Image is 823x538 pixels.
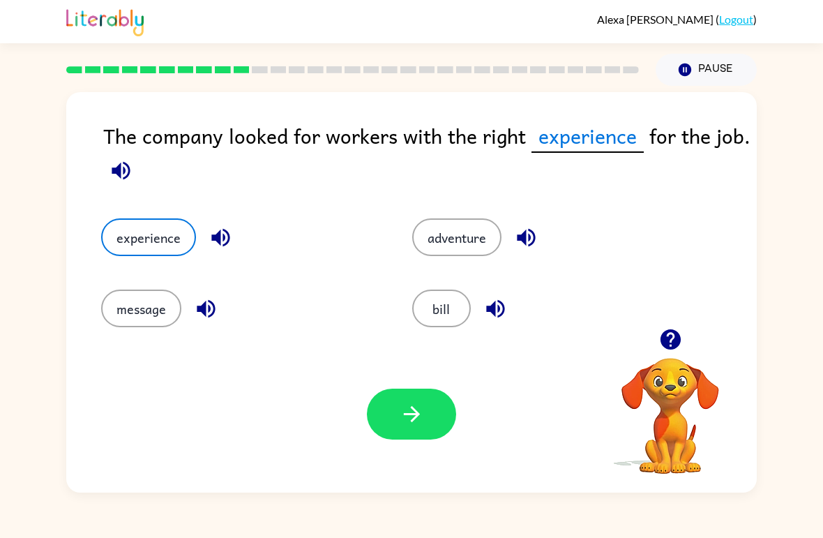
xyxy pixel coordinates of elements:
button: Pause [656,54,757,86]
button: experience [101,218,196,256]
button: bill [412,290,471,327]
button: message [101,290,181,327]
img: Literably [66,6,144,36]
div: The company looked for workers with the right for the job. [103,120,757,190]
span: experience [531,120,644,153]
div: ( ) [597,13,757,26]
video: Your browser must support playing .mp4 files to use Literably. Please try using another browser. [601,336,740,476]
button: adventure [412,218,501,256]
span: Alexa [PERSON_NAME] [597,13,716,26]
a: Logout [719,13,753,26]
